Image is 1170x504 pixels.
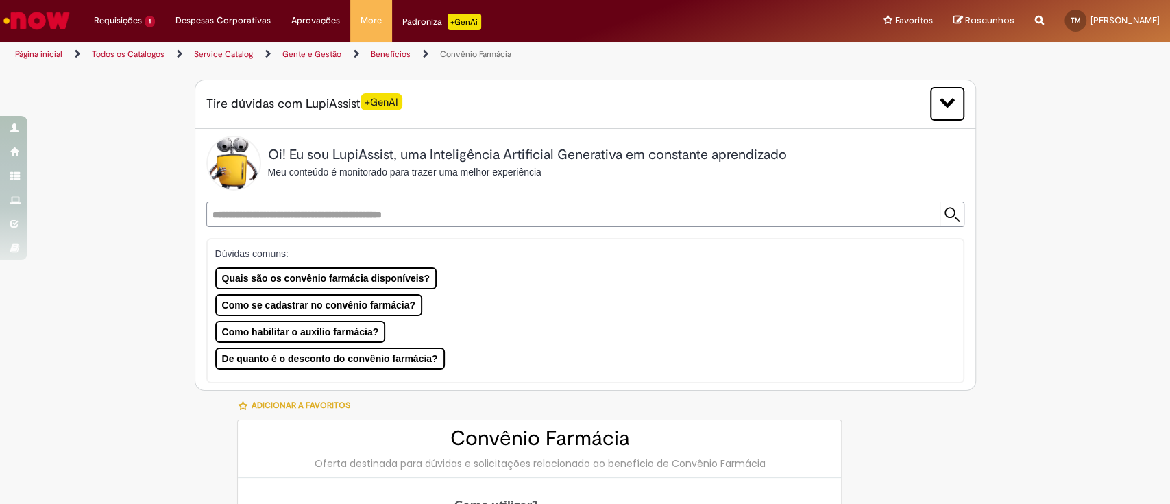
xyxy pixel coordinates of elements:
[895,14,933,27] span: Favoritos
[361,93,403,110] span: +GenAI
[92,49,164,60] a: Todos os Catálogos
[251,400,350,411] span: Adicionar a Favoritos
[215,267,437,289] button: Quais são os convênio farmácia disponíveis?
[953,14,1014,27] a: Rascunhos
[252,427,827,450] h2: Convênio Farmácia
[252,457,827,470] div: Oferta destinada para dúvidas e solicitações relacionado ao benefício de Convênio Farmácia
[361,14,382,27] span: More
[15,49,62,60] a: Página inicial
[1090,14,1160,26] span: [PERSON_NAME]
[237,391,357,420] button: Adicionar a Favoritos
[215,294,422,316] button: Como se cadastrar no convênio farmácia?
[1071,16,1081,25] span: TM
[965,14,1014,27] span: Rascunhos
[206,95,403,112] span: Tire dúvidas com LupiAssist
[215,321,386,343] button: Como habilitar o auxílio farmácia?
[371,49,411,60] a: Benefícios
[268,147,787,163] h2: Oi! Eu sou LupiAssist, uma Inteligência Artificial Generativa em constante aprendizado
[175,14,271,27] span: Despesas Corporativas
[282,49,341,60] a: Gente e Gestão
[940,202,964,226] input: Submit
[1,7,72,34] img: ServiceNow
[206,136,261,191] img: Lupi
[291,14,340,27] span: Aprovações
[215,348,445,370] button: De quanto é o desconto do convênio farmácia?
[448,14,481,30] p: +GenAi
[268,167,541,178] span: Meu conteúdo é monitorado para trazer uma melhor experiência
[145,16,155,27] span: 1
[10,42,770,67] ul: Trilhas de página
[94,14,142,27] span: Requisições
[402,14,481,30] div: Padroniza
[194,49,253,60] a: Service Catalog
[215,247,940,261] p: Dúvidas comuns:
[440,49,511,60] a: Convênio Farmácia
